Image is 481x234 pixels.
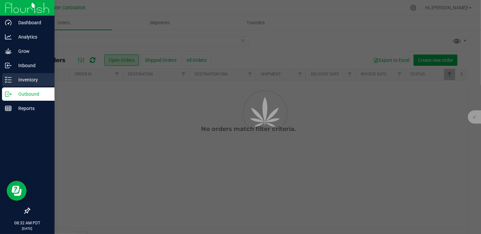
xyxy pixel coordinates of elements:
p: Inventory [12,76,52,84]
p: Reports [12,104,52,112]
p: Dashboard [12,19,52,27]
p: Analytics [12,33,52,41]
inline-svg: Dashboard [5,19,12,26]
inline-svg: Inventory [5,76,12,83]
inline-svg: Grow [5,48,12,55]
iframe: Resource center [7,181,27,201]
inline-svg: Reports [5,105,12,112]
p: Outbound [12,90,52,98]
p: [DATE] [3,226,52,231]
p: Inbound [12,61,52,69]
inline-svg: Inbound [5,62,12,69]
p: 08:32 AM PDT [3,220,52,226]
inline-svg: Outbound [5,91,12,97]
p: Grow [12,47,52,55]
inline-svg: Analytics [5,34,12,40]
